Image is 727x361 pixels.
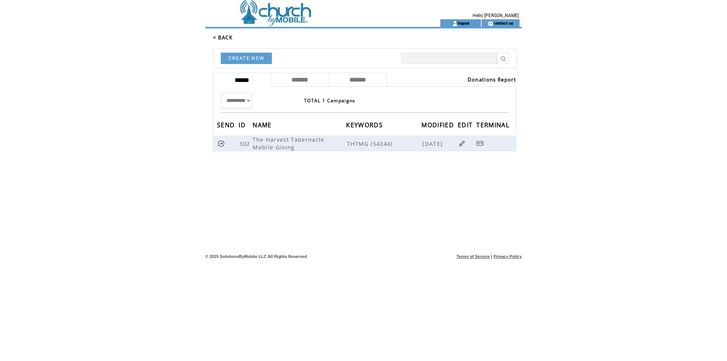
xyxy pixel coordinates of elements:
[421,119,456,133] span: MODIFIED
[346,119,385,133] span: KEYWORDS
[457,254,490,259] a: Terms of Service
[491,254,492,259] span: |
[253,119,273,133] span: NAME
[213,34,232,41] a: < BACK
[221,53,272,64] a: CREATE NEW
[458,119,474,133] span: EDIT
[458,20,470,25] a: logout
[422,140,445,147] span: [DATE]
[493,254,522,259] a: Privacy Policy
[217,119,237,133] span: SEND
[488,20,493,27] img: contact_us_icon.gif
[347,140,421,147] span: THTMG (54244)
[239,119,248,133] span: ID
[346,122,385,127] a: KEYWORDS
[253,136,324,151] span: The Harvest Tabernacle Mobile Giving
[253,122,273,127] a: NAME
[239,140,252,147] span: 302
[239,122,248,127] a: ID
[452,20,458,27] img: account_icon.gif
[476,119,511,133] span: TERMINAL
[493,20,513,25] a: contact us
[473,13,519,18] span: Hello [PERSON_NAME]
[205,254,307,259] span: © 2025 SolutionsByMobile LLC All Rights Reserved
[304,97,356,104] span: TOTAL 1 Campaigns
[421,122,456,127] a: MODIFIED
[468,76,516,83] a: Donations Report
